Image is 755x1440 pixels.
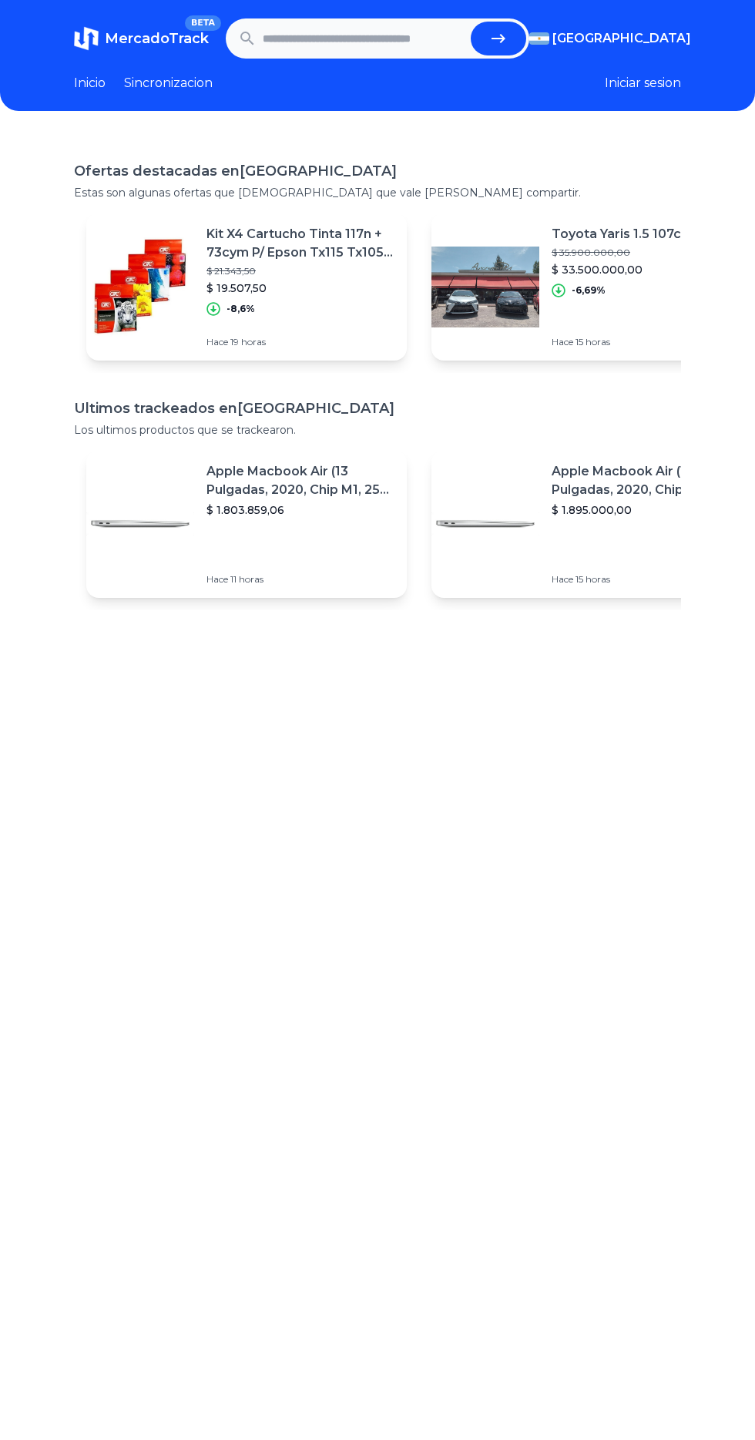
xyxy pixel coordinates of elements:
a: Sincronizacion [124,74,213,92]
button: [GEOGRAPHIC_DATA] [529,29,681,48]
img: Featured image [86,470,194,578]
h1: Ofertas destacadas en [GEOGRAPHIC_DATA] [74,160,681,182]
img: Featured image [86,233,194,341]
a: Featured imageKit X4 Cartucho Tinta 117n + 73cym P/ Epson Tx115 Tx105 T23$ 21.343,50$ 19.507,50-8... [86,213,407,361]
span: [GEOGRAPHIC_DATA] [552,29,691,48]
p: -8,6% [226,303,255,315]
p: Apple Macbook Air (13 Pulgadas, 2020, Chip M1, 256 Gb De Ssd, 8 Gb De Ram) - Plata [552,462,740,499]
p: Hace 15 horas [552,336,724,348]
button: Iniciar sesion [605,74,681,92]
p: $ 35.900.000,00 [552,247,724,259]
a: Featured imageApple Macbook Air (13 Pulgadas, 2020, Chip M1, 256 Gb De Ssd, 8 Gb De Ram) - Plata$... [86,450,407,598]
p: $ 33.500.000,00 [552,262,724,277]
p: Los ultimos productos que se trackearon. [74,422,681,438]
p: $ 21.343,50 [206,265,394,277]
img: MercadoTrack [74,26,99,51]
p: Estas son algunas ofertas que [DEMOGRAPHIC_DATA] que vale [PERSON_NAME] compartir. [74,185,681,200]
p: $ 1.803.859,06 [206,502,394,518]
p: Hace 15 horas [552,573,740,586]
span: MercadoTrack [105,30,209,47]
a: Featured imageApple Macbook Air (13 Pulgadas, 2020, Chip M1, 256 Gb De Ssd, 8 Gb De Ram) - Plata$... [431,450,752,598]
a: Featured imageToyota Yaris 1.5 107cv S Cvt$ 35.900.000,00$ 33.500.000,00-6,69%Hace 15 horas [431,213,752,361]
a: MercadoTrackBETA [74,26,209,51]
p: -6,69% [572,284,606,297]
span: BETA [185,15,221,31]
p: $ 1.895.000,00 [552,502,740,518]
p: Kit X4 Cartucho Tinta 117n + 73cym P/ Epson Tx115 Tx105 T23 [206,225,394,262]
h1: Ultimos trackeados en [GEOGRAPHIC_DATA] [74,398,681,419]
a: Inicio [74,74,106,92]
p: $ 19.507,50 [206,280,394,296]
img: Featured image [431,470,539,578]
p: Hace 19 horas [206,336,394,348]
p: Apple Macbook Air (13 Pulgadas, 2020, Chip M1, 256 Gb De Ssd, 8 Gb De Ram) - Plata [206,462,394,499]
p: Hace 11 horas [206,573,394,586]
img: Featured image [431,233,539,341]
img: Argentina [529,32,549,45]
p: Toyota Yaris 1.5 107cv S Cvt [552,225,724,243]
